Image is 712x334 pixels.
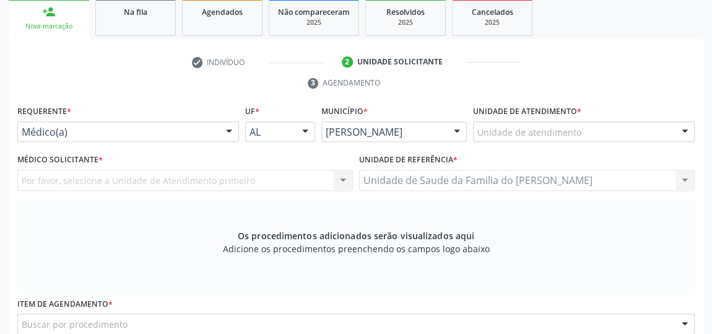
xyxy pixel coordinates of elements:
[472,7,513,17] span: Cancelados
[278,18,350,27] div: 2025
[245,102,259,121] label: UF
[250,126,290,138] span: AL
[17,295,113,314] label: Item de agendamento
[473,102,581,121] label: Unidade de atendimento
[477,126,581,139] span: Unidade de atendimento
[461,18,523,27] div: 2025
[223,242,490,255] span: Adicione os procedimentos preenchendo os campos logo abaixo
[22,318,128,331] span: Buscar por procedimento
[238,229,474,242] span: Os procedimentos adicionados serão visualizados aqui
[42,5,56,19] div: person_add
[375,18,436,27] div: 2025
[278,7,350,17] span: Não compareceram
[326,126,441,138] span: [PERSON_NAME]
[22,126,214,138] span: Médico(a)
[342,56,353,68] div: 2
[359,151,458,170] label: Unidade de referência
[124,7,147,17] span: Na fila
[321,102,368,121] label: Município
[17,102,71,121] label: Requerente
[357,56,443,68] div: Unidade solicitante
[17,22,80,31] div: Nova marcação
[386,7,425,17] span: Resolvidos
[17,151,103,170] label: Médico Solicitante
[202,7,243,17] span: Agendados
